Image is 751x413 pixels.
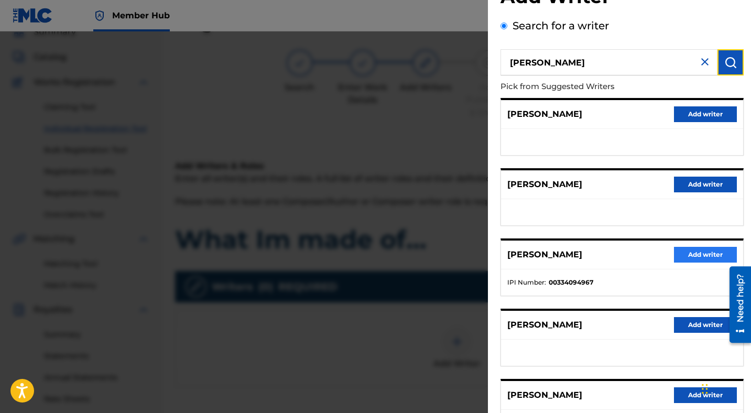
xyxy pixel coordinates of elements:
[699,363,751,413] iframe: Chat Widget
[674,177,737,192] button: Add writer
[507,108,582,121] p: [PERSON_NAME]
[549,278,593,287] strong: 00334094967
[674,387,737,403] button: Add writer
[507,319,582,331] p: [PERSON_NAME]
[513,19,609,32] label: Search for a writer
[674,317,737,333] button: Add writer
[702,373,708,405] div: Drag
[500,75,684,98] p: Pick from Suggested Writers
[500,49,717,75] input: Search writer's name or IPI Number
[724,56,737,69] img: Search Works
[674,247,737,263] button: Add writer
[722,263,751,347] iframe: Resource Center
[112,9,170,21] span: Member Hub
[674,106,737,122] button: Add writer
[13,8,53,23] img: MLC Logo
[507,278,546,287] span: IPI Number :
[507,178,582,191] p: [PERSON_NAME]
[93,9,106,22] img: Top Rightsholder
[507,248,582,261] p: [PERSON_NAME]
[507,389,582,401] p: [PERSON_NAME]
[699,56,711,68] img: close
